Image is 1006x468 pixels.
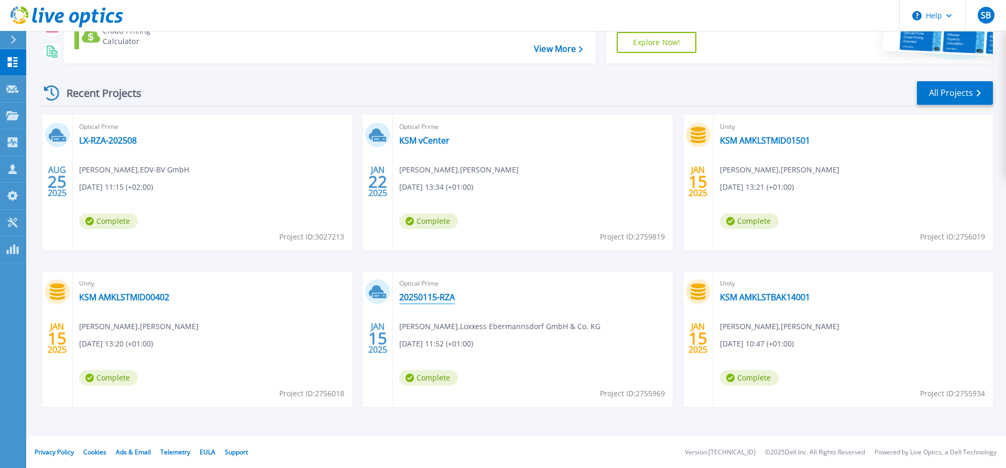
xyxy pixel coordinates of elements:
li: © 2025 Dell Inc. All Rights Reserved [765,449,865,456]
span: Project ID: 2756018 [279,388,344,399]
span: Optical Prime [399,121,666,133]
a: KSM vCenter [399,135,450,146]
span: Complete [399,213,458,229]
span: [PERSON_NAME] , [PERSON_NAME] [720,321,839,332]
a: View More [534,44,583,54]
a: Ads & Email [116,448,151,456]
span: 15 [368,334,387,343]
span: 15 [688,177,707,186]
a: KSM AMKLSTMID00402 [79,292,169,302]
div: Cloud Pricing Calculator [103,26,187,47]
div: AUG 2025 [47,162,67,201]
div: JAN 2025 [368,162,388,201]
a: Explore Now! [617,32,696,53]
div: JAN 2025 [688,319,708,357]
span: [DATE] 11:52 (+01:00) [399,338,473,350]
span: Optical Prime [79,121,346,133]
span: [DATE] 13:21 (+01:00) [720,181,794,193]
a: Cookies [83,448,106,456]
span: Unity [79,278,346,289]
span: Optical Prime [399,278,666,289]
span: 15 [688,334,707,343]
span: Unity [720,278,987,289]
li: Version: [TECHNICAL_ID] [685,449,756,456]
span: [PERSON_NAME] , EDV-BV GmbH [79,164,189,176]
a: Cloud Pricing Calculator [74,23,191,49]
span: Project ID: 2759819 [600,231,665,243]
span: [DATE] 10:47 (+01:00) [720,338,794,350]
a: All Projects [917,81,993,105]
span: [PERSON_NAME] , Loxxess Ebermannsdorf GmbH & Co. KG [399,321,600,332]
span: [PERSON_NAME] , [PERSON_NAME] [79,321,199,332]
a: Telemetry [160,448,190,456]
a: 20250115-RZA [399,292,455,302]
span: Complete [720,213,779,229]
span: 15 [48,334,67,343]
span: Complete [79,213,138,229]
span: Complete [79,370,138,386]
li: Powered by Live Optics, a Dell Technology [874,449,997,456]
a: EULA [200,448,215,456]
a: KSM AMKLSTBAK14001 [720,292,810,302]
span: 22 [368,177,387,186]
span: Project ID: 2755934 [920,388,985,399]
span: Complete [399,370,458,386]
span: [DATE] 13:20 (+01:00) [79,338,153,350]
div: JAN 2025 [47,319,67,357]
span: [PERSON_NAME] , [PERSON_NAME] [720,164,839,176]
span: [PERSON_NAME] , [PERSON_NAME] [399,164,519,176]
span: Project ID: 2755969 [600,388,665,399]
div: Recent Projects [40,80,156,106]
div: JAN 2025 [368,319,388,357]
a: LX-RZA-202508 [79,135,137,146]
span: [DATE] 13:34 (+01:00) [399,181,473,193]
span: Complete [720,370,779,386]
a: Privacy Policy [35,448,74,456]
div: JAN 2025 [688,162,708,201]
span: SB [981,11,991,19]
span: 25 [48,177,67,186]
a: KSM AMKLSTMID01501 [720,135,810,146]
a: Support [225,448,248,456]
span: Unity [720,121,987,133]
span: Project ID: 2756019 [920,231,985,243]
span: Project ID: 3027213 [279,231,344,243]
span: [DATE] 11:15 (+02:00) [79,181,153,193]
